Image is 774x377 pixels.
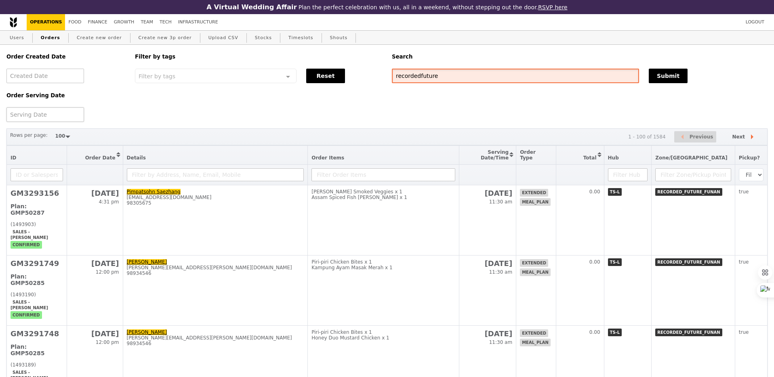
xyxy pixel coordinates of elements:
a: Growth [111,14,138,30]
div: (1493903) [11,222,63,227]
span: TS-L [608,258,622,266]
span: Next [732,132,745,142]
span: 11:30 am [489,269,512,275]
span: 12:00 pm [96,339,119,345]
span: 0.00 [589,189,600,195]
div: 98934546 [127,270,304,276]
span: Details [127,155,146,161]
span: meal_plan [520,339,551,346]
button: Previous [674,131,716,143]
div: [PERSON_NAME] Smoked Veggies x 1 [311,189,455,195]
a: Food [65,14,84,30]
h3: A Virtual Wedding Affair [206,3,297,11]
span: Sales - [PERSON_NAME] [11,298,50,312]
span: 11:30 am [489,199,512,205]
span: 4:31 pm [99,199,119,205]
span: extended [520,329,548,337]
div: [PERSON_NAME][EMAIL_ADDRESS][PERSON_NAME][DOMAIN_NAME] [127,335,304,341]
button: Submit [649,69,688,83]
span: Zone/[GEOGRAPHIC_DATA] [655,155,728,161]
a: Create new 3p order [135,31,195,45]
div: 1 - 100 of 1584 [628,134,665,140]
span: RECORDED_FUTURE_FUNAN [655,329,722,336]
span: 12:00 pm [96,269,119,275]
label: Rows per page: [10,131,48,139]
span: RECORDED_FUTURE_FUNAN [655,188,722,196]
a: Infrastructure [175,14,221,30]
a: Tech [156,14,175,30]
input: Filter Hub [608,168,648,181]
input: Created Date [6,69,84,83]
h5: Search [392,54,768,60]
div: Piri-piri Chicken Bites x 1 [311,259,455,265]
input: Filter by Address, Name, Email, Mobile [127,168,304,181]
a: Logout [742,14,768,30]
span: Sales - [PERSON_NAME] [11,228,50,241]
span: RECORDED_FUTURE_FUNAN [655,258,722,266]
span: Order Type [520,149,536,161]
h5: Order Serving Date [6,92,125,98]
span: Previous [690,132,713,142]
a: Create new order [74,31,125,45]
h2: [DATE] [71,329,119,338]
h2: [DATE] [463,259,512,268]
span: Pickup? [739,155,760,161]
span: meal_plan [520,268,551,276]
h2: [DATE] [463,189,512,197]
h3: Plan: GMP50285 [11,273,63,286]
span: confirmed [11,241,42,249]
button: Reset [306,69,345,83]
div: Plan the perfect celebration with us, all in a weekend, without stepping out the door. [154,3,620,11]
div: Piri-piri Chicken Bites x 1 [311,329,455,335]
span: extended [520,259,548,267]
span: confirmed [11,311,42,319]
span: 0.00 [589,259,600,265]
div: 98305675 [127,200,304,206]
span: Order Items [311,155,344,161]
a: Team [137,14,156,30]
span: 11:30 am [489,339,512,345]
a: Finance [85,14,111,30]
span: TS-L [608,188,622,196]
a: Users [6,31,27,45]
h5: Filter by tags [135,54,382,60]
div: Assam Spiced Fish [PERSON_NAME] x 1 [311,195,455,200]
a: Shouts [327,31,351,45]
a: Stocks [252,31,275,45]
h2: [DATE] [71,259,119,268]
span: TS-L [608,329,622,336]
button: Next [725,131,764,143]
a: Timeslots [285,31,316,45]
div: Kampung Ayam Masak Merah x 1 [311,265,455,270]
h2: GM3291748 [11,329,63,338]
span: 0.00 [589,329,600,335]
input: Filter Zone/Pickup Point [655,168,731,181]
div: [EMAIL_ADDRESS][DOMAIN_NAME] [127,195,304,200]
a: RSVP here [538,4,568,10]
span: extended [520,189,548,197]
span: meal_plan [520,198,551,206]
div: (1493189) [11,362,63,368]
a: [PERSON_NAME] [127,329,167,335]
span: true [739,259,749,265]
div: Honey Duo Mustard Chicken x 1 [311,335,455,341]
span: Hub [608,155,619,161]
input: ID or Salesperson name [11,168,63,181]
h2: GM3291749 [11,259,63,268]
div: [PERSON_NAME][EMAIL_ADDRESS][PERSON_NAME][DOMAIN_NAME] [127,265,304,270]
input: Serving Date [6,107,84,122]
input: Filter Order Items [311,168,455,181]
span: Filter by tags [139,72,175,80]
span: true [739,329,749,335]
span: ID [11,155,16,161]
span: true [739,189,749,195]
a: Orders [38,31,63,45]
div: (1493190) [11,292,63,297]
h3: Plan: GMP50285 [11,343,63,356]
img: Grain logo [10,17,17,27]
a: Pimpatsohn Saezhang [127,189,181,195]
div: 98934546 [127,341,304,346]
input: Search any field [392,69,639,83]
a: Upload CSV [205,31,242,45]
h5: Order Created Date [6,54,125,60]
